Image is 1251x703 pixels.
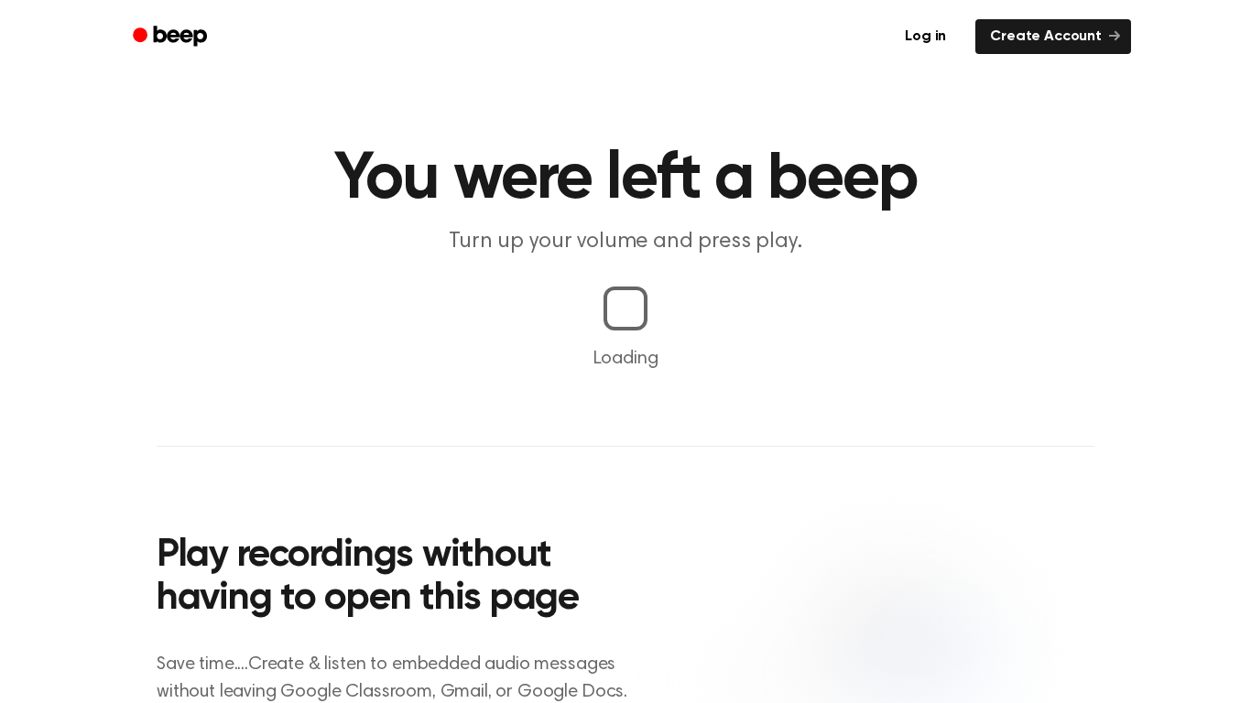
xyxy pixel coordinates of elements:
[274,227,977,257] p: Turn up your volume and press play.
[975,19,1131,54] a: Create Account
[22,345,1229,373] p: Loading
[157,146,1094,212] h1: You were left a beep
[887,16,964,58] a: Log in
[157,535,650,622] h2: Play recordings without having to open this page
[120,19,223,55] a: Beep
